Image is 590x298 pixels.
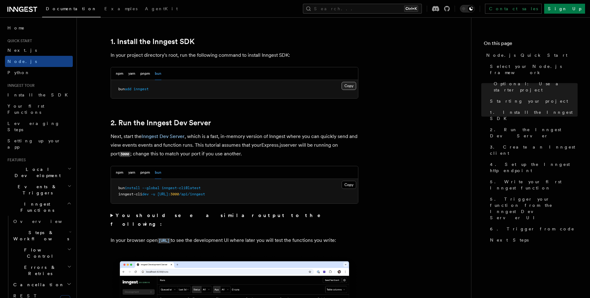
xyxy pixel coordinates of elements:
span: Setting up your app [7,138,61,149]
button: Errors & Retries [11,262,73,279]
a: 5. Write your first Inngest function [487,176,578,193]
button: Copy [342,82,356,90]
a: Examples [101,2,141,17]
span: 6. Trigger from code [490,226,575,232]
span: Optional: Use a starter project [494,81,578,93]
button: npm [116,67,123,80]
span: Documentation [46,6,97,11]
span: 4. Set up the Inngest http endpoint [490,161,578,174]
button: pnpm [140,67,150,80]
span: /api/inngest [179,192,205,196]
span: Install the SDK [7,92,72,97]
button: Flow Control [11,244,73,262]
span: --global [142,186,160,190]
span: inngest [133,87,149,91]
a: Contact sales [485,4,542,14]
button: yarn [128,166,135,179]
span: inngest-cli [118,192,142,196]
button: Search...Ctrl+K [303,4,422,14]
span: Node.js [7,59,37,64]
span: -u [151,192,155,196]
span: Steps & Workflows [11,229,69,242]
span: Errors & Retries [11,264,67,277]
span: 5. Trigger your function from the Inngest Dev Server UI [490,196,578,221]
span: Leveraging Steps [7,121,60,132]
a: Select your Node.js framework [487,61,578,78]
a: Optional: Use a starter project [491,78,578,96]
a: Starting your project [487,96,578,107]
button: Local Development [5,164,73,181]
p: Next, start the , which is a fast, in-memory version of Inngest where you can quickly send and vi... [111,132,358,158]
span: Quick start [5,38,32,43]
a: 6. Trigger from code [487,223,578,234]
span: Overview [13,219,77,224]
a: 4. Set up the Inngest http endpoint [487,159,578,176]
h4: On this page [484,40,578,50]
button: yarn [128,67,135,80]
span: Inngest tour [5,83,35,88]
a: Python [5,67,73,78]
button: bun [155,166,161,179]
span: bun [118,87,125,91]
a: [URL] [158,237,171,243]
a: Your first Functions [5,100,73,118]
span: Next.js [7,48,37,53]
span: Local Development [5,166,68,179]
strong: You should see a similar output to the following: [111,212,330,227]
span: Inngest Functions [5,201,67,213]
a: Leveraging Steps [5,118,73,135]
span: Events & Triggers [5,184,68,196]
span: 1. Install the Inngest SDK [490,109,578,122]
code: 3000 [120,152,130,157]
span: install [125,186,140,190]
span: Next Steps [490,237,529,243]
a: Inngest Dev Server [142,133,185,139]
button: Cancellation [11,279,73,290]
a: Node.js Quick Start [484,50,578,61]
a: 2. Run the Inngest Dev Server [111,118,211,127]
span: Node.js Quick Start [486,52,567,58]
span: 3000 [170,192,179,196]
span: Select your Node.js framework [490,63,578,76]
a: Sign Up [544,4,585,14]
button: Inngest Functions [5,198,73,216]
span: AgentKit [145,6,178,11]
a: Documentation [42,2,101,17]
span: inngest-cli@latest [162,186,201,190]
a: Next.js [5,45,73,56]
a: Next Steps [487,234,578,246]
button: npm [116,166,123,179]
a: 2. Run the Inngest Dev Server [487,124,578,141]
p: In your project directory's root, run the following command to install Inngest SDK: [111,51,358,60]
span: 2. Run the Inngest Dev Server [490,127,578,139]
span: Cancellation [11,282,64,288]
button: Copy [342,181,356,189]
span: Python [7,70,30,75]
span: Features [5,158,26,162]
a: Setting up your app [5,135,73,153]
button: Steps & Workflows [11,227,73,244]
a: Overview [11,216,73,227]
p: In your browser open to see the development UI where later you will test the functions you write: [111,236,358,245]
summary: You should see a similar output to the following: [111,211,358,229]
a: Node.js [5,56,73,67]
button: pnpm [140,166,150,179]
span: Flow Control [11,247,67,259]
span: 3. Create an Inngest client [490,144,578,156]
a: Install the SDK [5,89,73,100]
a: AgentKit [141,2,181,17]
span: Starting your project [490,98,568,104]
a: 1. Install the Inngest SDK [487,107,578,124]
code: [URL] [158,238,171,243]
span: Your first Functions [7,104,44,115]
button: Events & Triggers [5,181,73,198]
kbd: Ctrl+K [404,6,418,12]
a: Home [5,22,73,33]
span: add [125,87,131,91]
button: bun [155,67,161,80]
button: Toggle dark mode [460,5,475,12]
a: 3. Create an Inngest client [487,141,578,159]
span: Examples [104,6,138,11]
span: 5. Write your first Inngest function [490,179,578,191]
span: bun [118,186,125,190]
